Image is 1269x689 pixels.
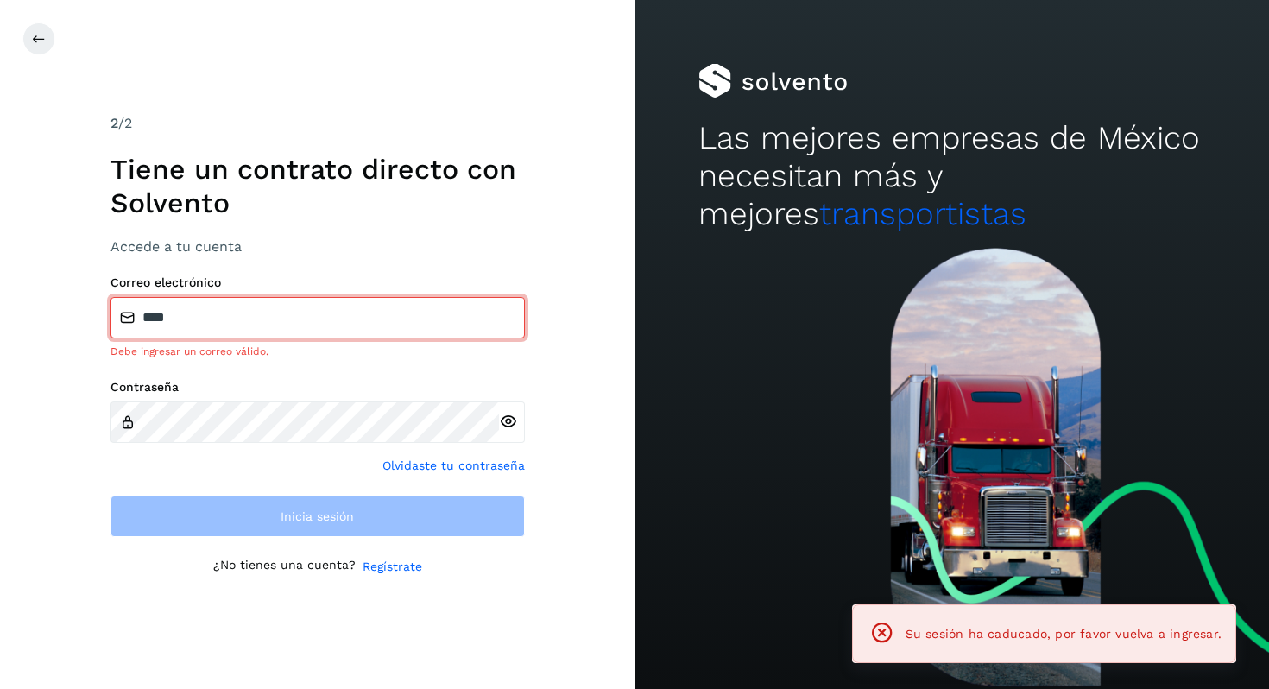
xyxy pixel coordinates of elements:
[110,496,525,537] button: Inicia sesión
[110,153,525,219] h1: Tiene un contrato directo con Solvento
[213,558,356,576] p: ¿No tienes una cuenta?
[906,627,1222,641] span: Su sesión ha caducado, por favor vuelva a ingresar.
[698,119,1206,234] h2: Las mejores empresas de México necesitan más y mejores
[110,275,525,290] label: Correo electrónico
[363,558,422,576] a: Regístrate
[382,457,525,475] a: Olvidaste tu contraseña
[819,195,1026,232] span: transportistas
[110,380,525,395] label: Contraseña
[110,238,525,255] h3: Accede a tu cuenta
[110,115,118,131] span: 2
[281,510,354,522] span: Inicia sesión
[110,344,525,359] div: Debe ingresar un correo válido.
[110,113,525,134] div: /2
